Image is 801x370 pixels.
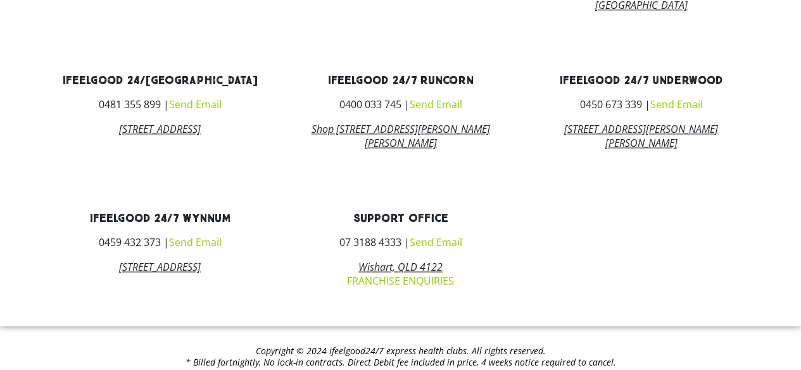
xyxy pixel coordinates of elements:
a: Send Email [409,235,462,249]
h3: 0400 033 745 | [289,99,511,109]
h3: 0481 355 899 | [49,99,271,109]
a: Shop [STREET_ADDRESS][PERSON_NAME][PERSON_NAME] [311,122,489,150]
h3: 07 3188 4333 | [289,237,511,247]
a: [STREET_ADDRESS][PERSON_NAME][PERSON_NAME] [564,122,718,150]
a: ifeelgood 24/7 Underwood [559,73,722,88]
h3: 0450 673 339 | [530,99,752,109]
a: Send Email [650,97,702,111]
a: Send Email [168,97,221,111]
h3: Support Office [289,213,511,225]
a: ifeelgood 24/[GEOGRAPHIC_DATA] [62,73,257,88]
a: ifeelgood 24/7 Wynnum [89,211,230,226]
a: [STREET_ADDRESS] [119,122,201,136]
a: Send Email [168,235,221,249]
h3: 0459 432 373 | [49,237,271,247]
i: Wishart, QLD 4122 [358,260,443,274]
a: Send Email [409,97,462,111]
h2: Copyright © 2024 ifeelgood24/7 express health clubs. All rights reserved. * Billed fortnightly, N... [6,345,795,367]
a: ifeelgood 24/7 Runcorn [327,73,473,88]
a: [STREET_ADDRESS] [119,260,201,274]
a: FRANCHISE ENQUIRIES [347,274,454,288]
